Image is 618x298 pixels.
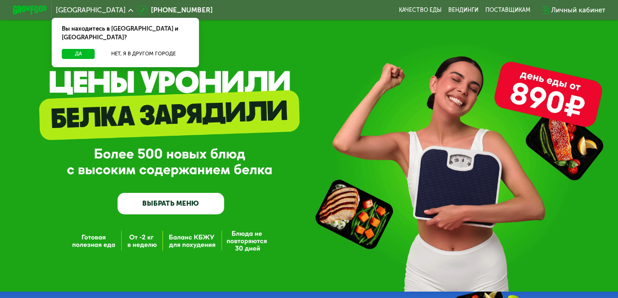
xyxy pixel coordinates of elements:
[137,5,213,16] a: [PHONE_NUMBER]
[56,7,126,14] span: [GEOGRAPHIC_DATA]
[551,5,605,16] div: Личный кабинет
[62,49,95,59] button: Да
[399,7,441,14] a: Качество еды
[52,18,199,49] div: Вы находитесь в [GEOGRAPHIC_DATA] и [GEOGRAPHIC_DATA]?
[118,193,225,214] a: ВЫБРАТЬ МЕНЮ
[98,49,189,59] button: Нет, я в другом городе
[485,7,530,14] div: поставщикам
[448,7,478,14] a: Вендинги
